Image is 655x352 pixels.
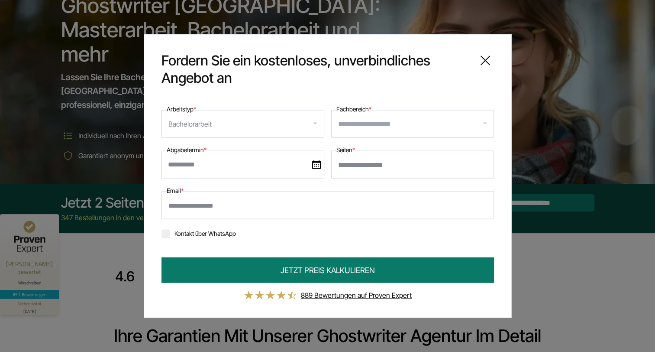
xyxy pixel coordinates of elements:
label: Email [167,186,184,196]
span: Fordern Sie ein kostenloses, unverbindliches Angebot an [161,52,470,87]
div: Bachelorarbeit [168,117,212,131]
input: date [161,151,324,179]
label: Seiten [336,145,355,155]
span: JETZT PREIS KALKULIEREN [281,264,375,276]
button: JETZT PREIS KALKULIEREN [161,257,494,283]
label: Kontakt über WhatsApp [161,230,236,237]
a: 889 Bewertungen auf Proven Expert [301,291,412,300]
label: Abgabetermin [167,145,207,155]
label: Fachbereich [336,104,371,114]
img: date [312,160,321,169]
label: Arbeitstyp [167,104,196,114]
